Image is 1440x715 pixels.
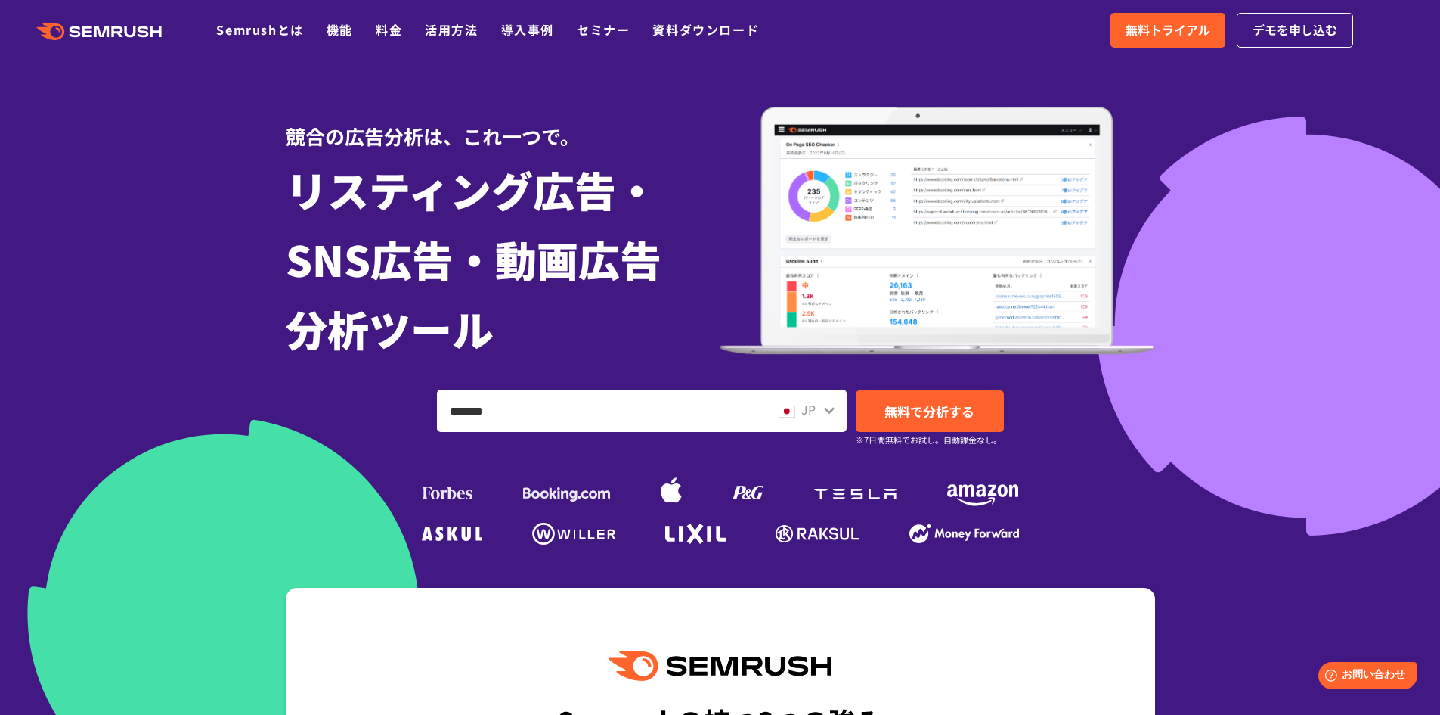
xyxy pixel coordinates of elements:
[856,433,1002,447] small: ※7日間無料でお試し。自動課金なし。
[609,651,831,681] img: Semrush
[327,20,353,39] a: 機能
[425,20,478,39] a: 活用方法
[577,20,630,39] a: セミナー
[1126,20,1210,40] span: 無料トライアル
[1253,20,1337,40] span: デモを申し込む
[286,154,720,363] h1: リスティング広告・ SNS広告・動画広告 分析ツール
[856,390,1004,432] a: 無料で分析する
[286,98,720,151] div: 競合の広告分析は、これ一つで。
[1237,13,1353,48] a: デモを申し込む
[801,400,816,418] span: JP
[438,390,765,431] input: ドメイン、キーワードまたはURLを入力してください
[376,20,402,39] a: 料金
[1110,13,1225,48] a: 無料トライアル
[652,20,759,39] a: 資料ダウンロード
[501,20,554,39] a: 導入事例
[884,402,974,421] span: 無料で分析する
[1305,656,1423,698] iframe: Help widget launcher
[216,20,303,39] a: Semrushとは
